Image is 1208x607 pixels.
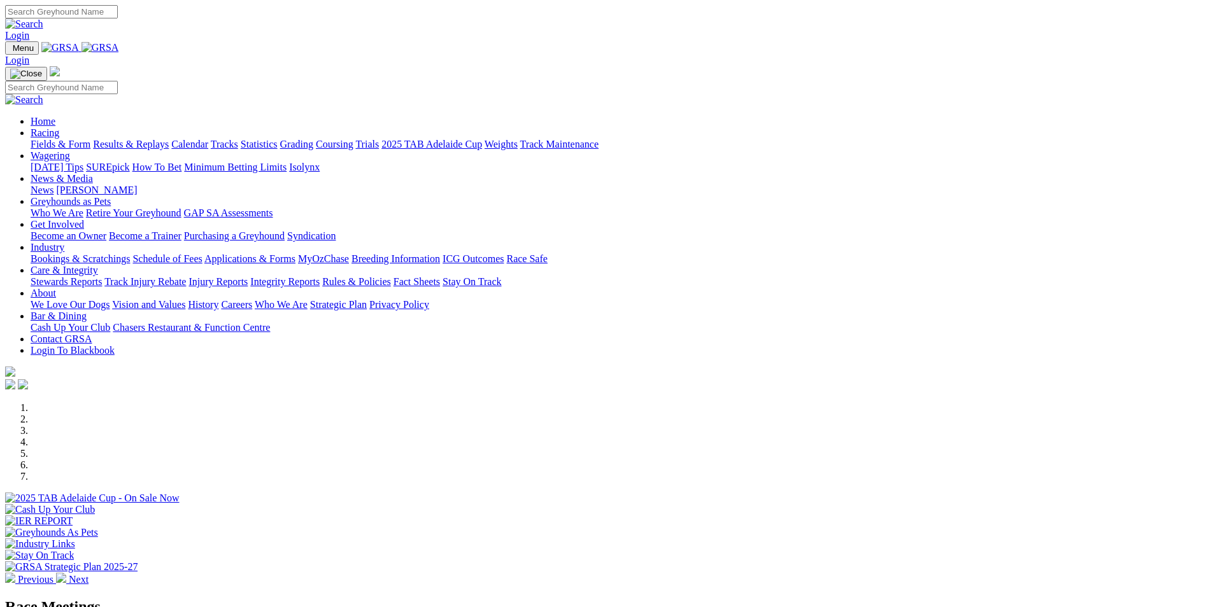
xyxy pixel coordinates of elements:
[171,139,208,150] a: Calendar
[443,276,501,287] a: Stay On Track
[31,162,83,172] a: [DATE] Tips
[31,207,1203,219] div: Greyhounds as Pets
[31,276,1203,288] div: Care & Integrity
[31,310,87,321] a: Bar & Dining
[113,322,270,333] a: Chasers Restaurant & Function Centre
[5,538,75,550] img: Industry Links
[5,574,56,585] a: Previous
[221,299,252,310] a: Careers
[31,219,84,230] a: Get Involved
[369,299,429,310] a: Privacy Policy
[485,139,518,150] a: Weights
[10,69,42,79] img: Close
[31,150,70,161] a: Wagering
[188,276,248,287] a: Injury Reports
[31,253,130,264] a: Bookings & Scratchings
[31,162,1203,173] div: Wagering
[31,116,55,127] a: Home
[56,574,89,585] a: Next
[188,299,218,310] a: History
[5,18,43,30] img: Search
[56,573,66,583] img: chevron-right-pager-white.svg
[31,333,92,344] a: Contact GRSA
[5,504,95,515] img: Cash Up Your Club
[31,253,1203,265] div: Industry
[316,139,353,150] a: Coursing
[5,81,118,94] input: Search
[5,573,15,583] img: chevron-left-pager-white.svg
[355,139,379,150] a: Trials
[31,230,1203,242] div: Get Involved
[322,276,391,287] a: Rules & Policies
[506,253,547,264] a: Race Safe
[31,185,1203,196] div: News & Media
[310,299,367,310] a: Strategic Plan
[5,94,43,106] img: Search
[280,139,313,150] a: Grading
[184,207,273,218] a: GAP SA Assessments
[184,162,287,172] a: Minimum Betting Limits
[352,253,440,264] a: Breeding Information
[31,207,83,218] a: Who We Are
[5,527,98,538] img: Greyhounds As Pets
[5,30,29,41] a: Login
[204,253,295,264] a: Applications & Forms
[50,66,60,76] img: logo-grsa-white.png
[31,276,102,287] a: Stewards Reports
[31,127,59,138] a: Racing
[5,366,15,377] img: logo-grsa-white.png
[112,299,185,310] a: Vision and Values
[13,43,34,53] span: Menu
[5,561,138,573] img: GRSA Strategic Plan 2025-27
[289,162,320,172] a: Isolynx
[93,139,169,150] a: Results & Replays
[31,185,53,195] a: News
[298,253,349,264] a: MyOzChase
[41,42,79,53] img: GRSA
[31,242,64,253] a: Industry
[69,574,89,585] span: Next
[31,173,93,184] a: News & Media
[31,265,98,276] a: Care & Integrity
[394,276,440,287] a: Fact Sheets
[86,162,129,172] a: SUREpick
[184,230,285,241] a: Purchasing a Greyhound
[443,253,504,264] a: ICG Outcomes
[18,379,28,389] img: twitter.svg
[31,299,1203,310] div: About
[31,196,111,207] a: Greyhounds as Pets
[31,322,110,333] a: Cash Up Your Club
[250,276,320,287] a: Integrity Reports
[5,55,29,66] a: Login
[5,67,47,81] button: Toggle navigation
[132,253,202,264] a: Schedule of Fees
[109,230,181,241] a: Become a Trainer
[381,139,482,150] a: 2025 TAB Adelaide Cup
[31,139,90,150] a: Fields & Form
[241,139,278,150] a: Statistics
[5,550,74,561] img: Stay On Track
[31,230,106,241] a: Become an Owner
[31,322,1203,333] div: Bar & Dining
[31,299,110,310] a: We Love Our Dogs
[5,379,15,389] img: facebook.svg
[5,515,73,527] img: IER REPORT
[56,185,137,195] a: [PERSON_NAME]
[31,139,1203,150] div: Racing
[5,5,118,18] input: Search
[31,288,56,298] a: About
[5,492,180,504] img: 2025 TAB Adelaide Cup - On Sale Now
[211,139,238,150] a: Tracks
[104,276,186,287] a: Track Injury Rebate
[31,345,115,356] a: Login To Blackbook
[287,230,336,241] a: Syndication
[18,574,53,585] span: Previous
[520,139,599,150] a: Track Maintenance
[86,207,181,218] a: Retire Your Greyhound
[255,299,308,310] a: Who We Are
[82,42,119,53] img: GRSA
[5,41,39,55] button: Toggle navigation
[132,162,182,172] a: How To Bet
